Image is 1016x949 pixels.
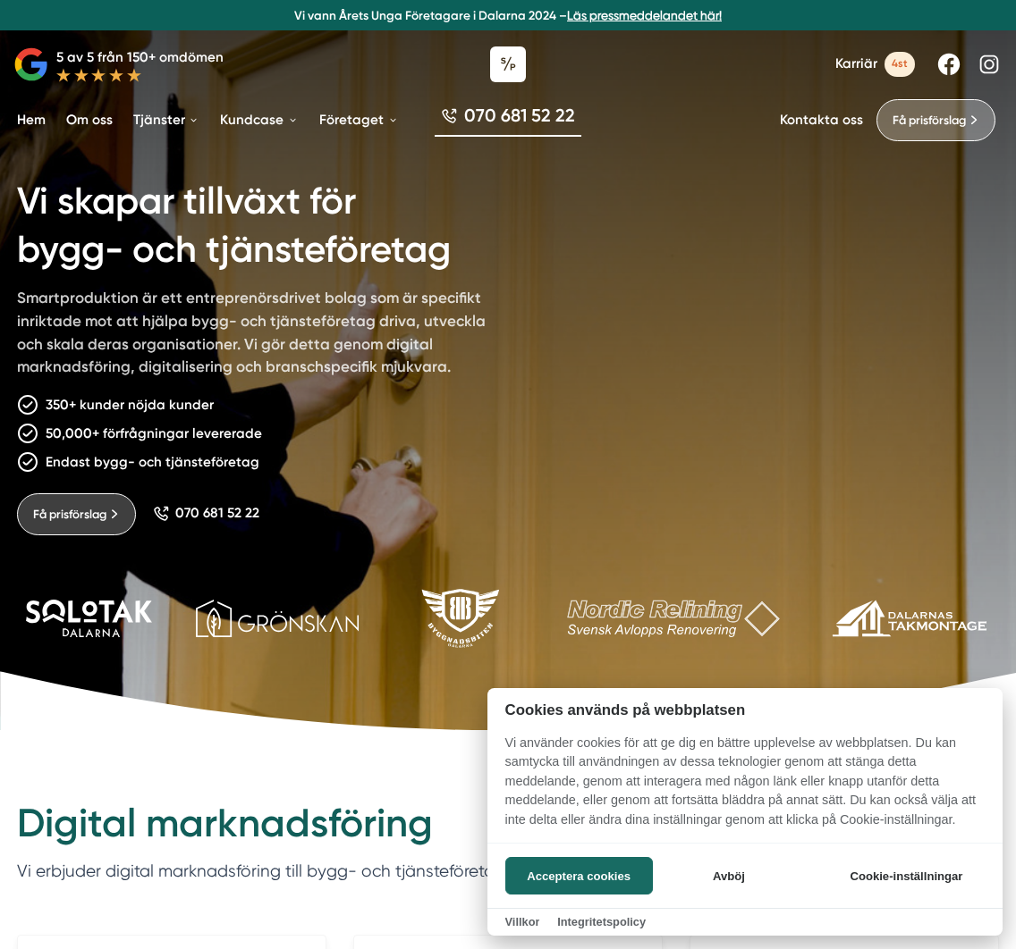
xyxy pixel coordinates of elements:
[487,734,1003,843] p: Vi använder cookies för att ge dig en bättre upplevelse av webbplatsen. Du kan samtycka till anvä...
[657,857,800,894] button: Avböj
[557,915,646,928] a: Integritetspolicy
[505,915,540,928] a: Villkor
[487,701,1003,718] h2: Cookies används på webbplatsen
[828,857,985,894] button: Cookie-inställningar
[505,857,653,894] button: Acceptera cookies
